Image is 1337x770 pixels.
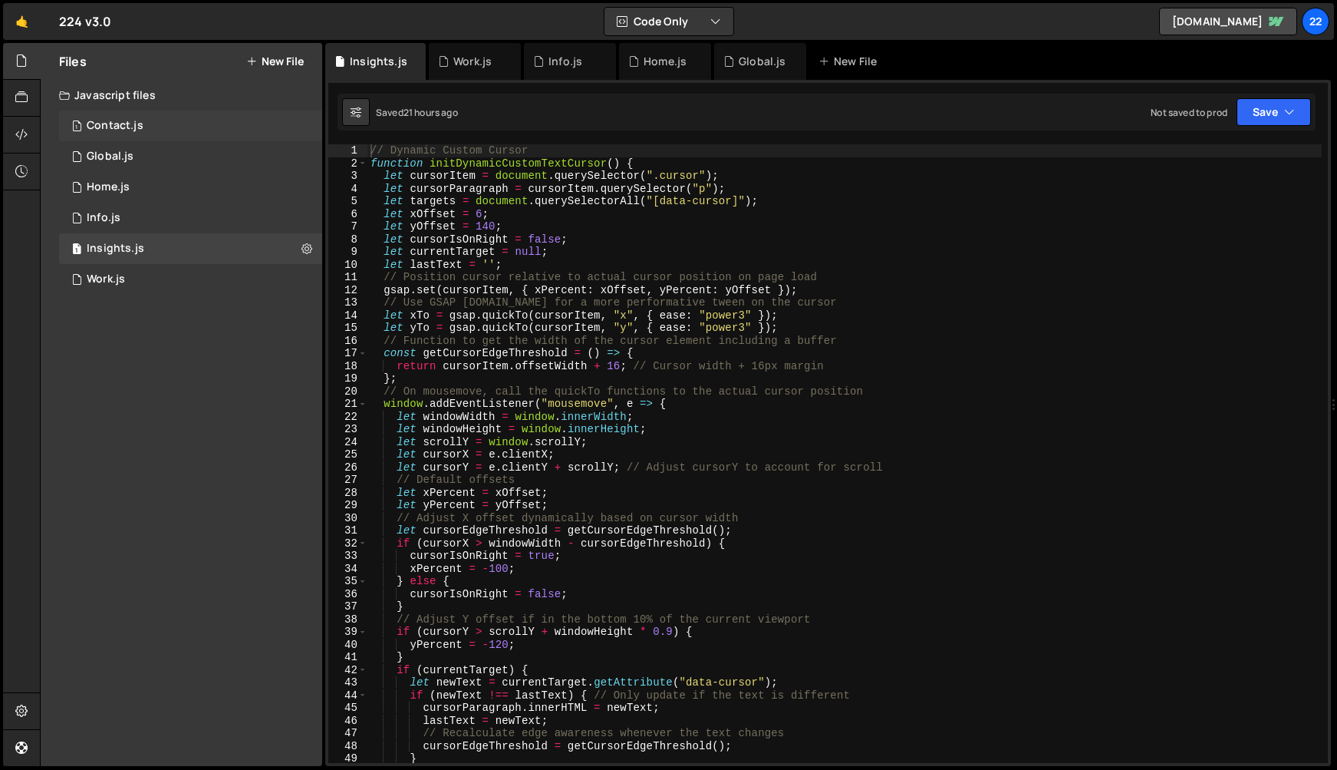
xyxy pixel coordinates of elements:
div: 36 [328,588,367,601]
div: 16437/44941.js [59,111,322,141]
div: Insights.js [87,242,144,256]
div: 49 [328,752,367,765]
div: 21 hours ago [403,106,458,119]
div: 7 [328,220,367,233]
div: 35 [328,575,367,588]
div: 27 [328,474,367,487]
div: 15 [328,322,367,335]
div: 2 [328,157,367,170]
div: Contact.js [87,119,143,133]
div: Saved [376,106,458,119]
div: 46 [328,715,367,728]
div: 16437/44524.js [59,141,322,172]
div: Home.js [87,180,130,194]
a: 🤙 [3,3,41,40]
h2: Files [59,53,87,70]
div: Global.js [87,150,133,164]
div: Work.js [87,273,125,286]
div: 29 [328,499,367,512]
button: New File [246,55,304,68]
span: 1 [72,121,81,134]
div: 39 [328,626,367,639]
div: 9 [328,246,367,259]
div: 28 [328,487,367,500]
div: 21 [328,398,367,411]
div: Not saved to prod [1151,106,1227,119]
div: 14 [328,309,367,322]
a: 22 [1302,8,1329,35]
a: [DOMAIN_NAME] [1159,8,1297,35]
div: 20 [328,385,367,398]
div: 25 [328,448,367,461]
div: Global.js [739,54,785,69]
div: 31 [328,524,367,537]
div: 18 [328,360,367,373]
div: 22 [328,411,367,424]
div: 48 [328,740,367,753]
div: 43 [328,676,367,689]
div: 41 [328,651,367,664]
div: 16437/44939.js [59,203,322,233]
div: 34 [328,563,367,576]
div: 24 [328,436,367,449]
div: 26 [328,461,367,474]
div: 3 [328,170,367,183]
div: 40 [328,639,367,652]
div: New File [818,54,883,69]
div: 45 [328,702,367,715]
div: 8 [328,233,367,246]
div: 6 [328,208,367,221]
div: 5 [328,195,367,208]
div: Info.js [548,54,582,69]
div: 16437/45024.js [59,233,322,264]
div: 16 [328,335,367,348]
div: 4 [328,183,367,196]
div: 19 [328,372,367,385]
div: 32 [328,537,367,550]
div: Insights.js [350,54,407,69]
div: 30 [328,512,367,525]
div: 17 [328,347,367,360]
div: Info.js [87,211,120,225]
div: 13 [328,296,367,309]
div: 33 [328,550,367,563]
div: 16437/44814.js [59,172,322,203]
div: 47 [328,727,367,740]
div: 224 v3.0 [59,12,111,31]
div: 11 [328,271,367,284]
div: Javascript files [41,80,322,111]
span: 1 [72,244,81,256]
div: 12 [328,284,367,297]
div: 1 [328,144,367,157]
div: Home.js [644,54,687,69]
div: 16437/45023.js [59,264,322,295]
div: 10 [328,259,367,272]
div: 44 [328,689,367,702]
div: 38 [328,613,367,626]
button: Save [1237,98,1311,126]
div: 23 [328,423,367,436]
div: 37 [328,600,367,613]
div: 42 [328,664,367,677]
button: Code Only [604,8,733,35]
div: Work.js [453,54,492,69]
